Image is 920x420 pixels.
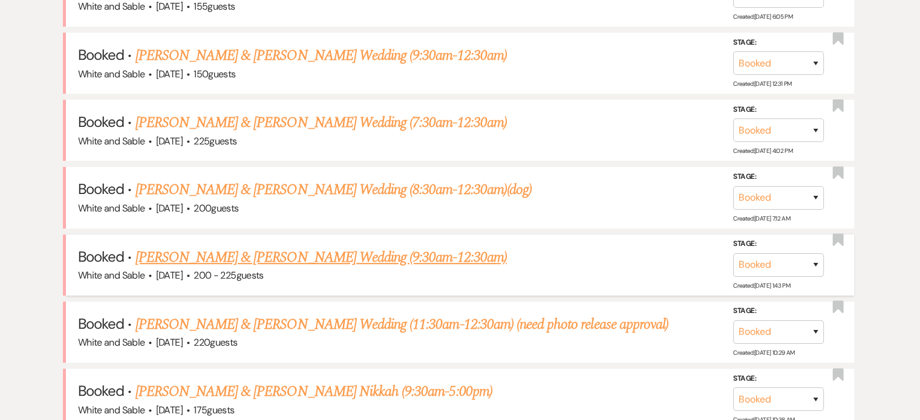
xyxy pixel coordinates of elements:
span: 200 - 225 guests [194,269,263,282]
span: [DATE] [156,336,183,349]
span: Booked [78,45,124,64]
span: Created: [DATE] 4:02 PM [733,147,792,155]
label: Stage: [733,170,824,184]
span: White and Sable [78,68,145,80]
span: Booked [78,112,124,131]
span: Created: [DATE] 7:12 AM [733,214,790,222]
label: Stage: [733,305,824,318]
a: [PERSON_NAME] & [PERSON_NAME] Wedding (9:30am-12:30am) [135,45,507,66]
span: Created: [DATE] 1:43 PM [733,282,790,289]
a: [PERSON_NAME] & [PERSON_NAME] Nikkah (9:30am-5:00pm) [135,381,492,402]
span: 220 guests [194,336,237,349]
span: White and Sable [78,336,145,349]
span: 175 guests [194,404,234,416]
label: Stage: [733,237,824,251]
span: Created: [DATE] 6:05 PM [733,13,792,21]
a: [PERSON_NAME] & [PERSON_NAME] Wedding (8:30am-12:30am)(dog) [135,179,532,201]
a: [PERSON_NAME] & [PERSON_NAME] Wedding (9:30am-12:30am) [135,247,507,268]
label: Stage: [733,103,824,117]
a: [PERSON_NAME] & [PERSON_NAME] Wedding (7:30am-12:30am) [135,112,507,134]
a: [PERSON_NAME] & [PERSON_NAME] Wedding (11:30am-12:30am) (need photo release approval) [135,314,668,335]
label: Stage: [733,372,824,385]
span: 150 guests [194,68,235,80]
label: Stage: [733,36,824,50]
span: Booked [78,381,124,400]
span: [DATE] [156,269,183,282]
span: White and Sable [78,135,145,147]
span: [DATE] [156,404,183,416]
span: [DATE] [156,202,183,215]
span: Created: [DATE] 10:29 AM [733,349,794,357]
span: Booked [78,247,124,266]
span: White and Sable [78,404,145,416]
span: [DATE] [156,68,183,80]
span: Created: [DATE] 12:31 PM [733,80,791,88]
span: [DATE] [156,135,183,147]
span: White and Sable [78,269,145,282]
span: Booked [78,179,124,198]
span: 225 guests [194,135,237,147]
span: White and Sable [78,202,145,215]
span: Booked [78,314,124,333]
span: 200 guests [194,202,238,215]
